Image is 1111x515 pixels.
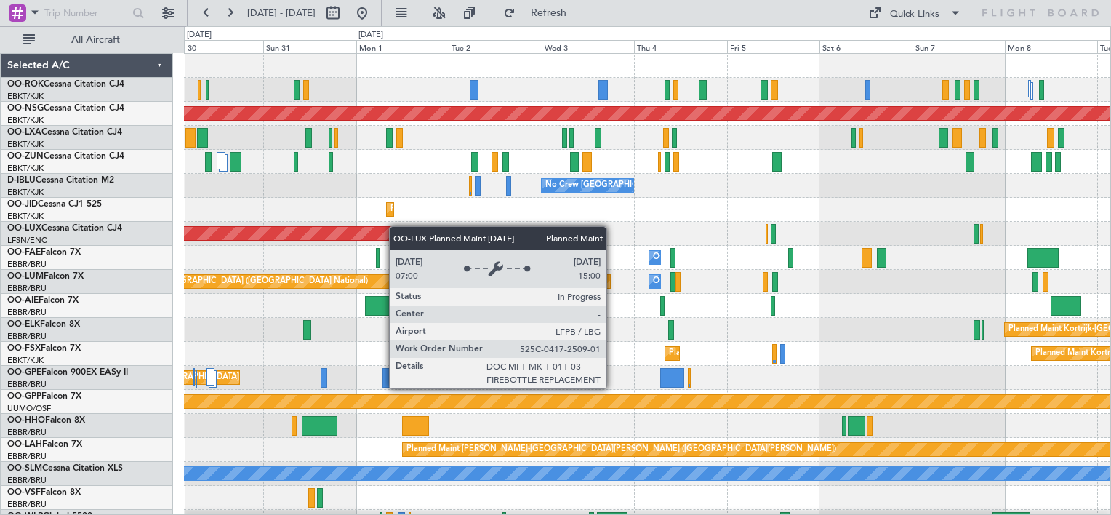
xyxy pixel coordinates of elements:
[913,40,1005,53] div: Sun 7
[7,187,44,198] a: EBKT/KJK
[358,29,383,41] div: [DATE]
[890,7,939,22] div: Quick Links
[7,224,41,233] span: OO-LUX
[402,295,631,316] div: Planned Maint [GEOGRAPHIC_DATA] ([GEOGRAPHIC_DATA])
[819,40,912,53] div: Sat 6
[7,80,124,89] a: OO-ROKCessna Citation CJ4
[7,211,44,222] a: EBKT/KJK
[7,235,47,246] a: LFSN/ENC
[7,152,44,161] span: OO-ZUN
[727,40,819,53] div: Fri 5
[653,247,752,268] div: Owner Melsbroek Air Base
[7,283,47,294] a: EBBR/BRU
[7,499,47,510] a: EBBR/BRU
[263,40,356,53] div: Sun 31
[7,440,42,449] span: OO-LAH
[390,199,560,220] div: Planned Maint Kortrijk-[GEOGRAPHIC_DATA]
[7,224,122,233] a: OO-LUXCessna Citation CJ4
[44,2,128,24] input: Trip Number
[7,272,44,281] span: OO-LUM
[7,451,47,462] a: EBBR/BRU
[7,91,44,102] a: EBKT/KJK
[7,200,102,209] a: OO-JIDCessna CJ1 525
[7,176,114,185] a: D-IBLUCessna Citation M2
[7,344,41,353] span: OO-FSX
[7,80,44,89] span: OO-ROK
[7,104,44,113] span: OO-NSG
[7,392,81,401] a: OO-GPPFalcon 7X
[7,320,40,329] span: OO-ELK
[7,176,36,185] span: D-IBLU
[356,40,449,53] div: Mon 1
[7,259,47,270] a: EBBR/BRU
[7,464,123,473] a: OO-SLMCessna Citation XLS
[634,40,726,53] div: Thu 4
[105,271,368,292] div: Planned Maint [GEOGRAPHIC_DATA] ([GEOGRAPHIC_DATA] National)
[16,28,158,52] button: All Aircraft
[7,152,124,161] a: OO-ZUNCessna Citation CJ4
[7,272,84,281] a: OO-LUMFalcon 7X
[7,368,128,377] a: OO-GPEFalcon 900EX EASy II
[7,427,47,438] a: EBBR/BRU
[187,29,212,41] div: [DATE]
[406,439,836,460] div: Planned Maint [PERSON_NAME]-[GEOGRAPHIC_DATA][PERSON_NAME] ([GEOGRAPHIC_DATA][PERSON_NAME])
[7,248,81,257] a: OO-FAEFalcon 7X
[7,163,44,174] a: EBKT/KJK
[7,307,47,318] a: EBBR/BRU
[449,40,541,53] div: Tue 2
[7,200,38,209] span: OO-JID
[7,331,47,342] a: EBBR/BRU
[7,128,122,137] a: OO-LXACessna Citation CJ4
[7,344,81,353] a: OO-FSXFalcon 7X
[7,464,42,473] span: OO-SLM
[7,248,41,257] span: OO-FAE
[7,440,82,449] a: OO-LAHFalcon 7X
[518,8,579,18] span: Refresh
[7,139,44,150] a: EBKT/KJK
[7,416,85,425] a: OO-HHOFalcon 8X
[7,355,44,366] a: EBKT/KJK
[7,128,41,137] span: OO-LXA
[7,488,81,497] a: OO-VSFFalcon 8X
[7,475,47,486] a: EBBR/BRU
[7,368,41,377] span: OO-GPE
[247,7,316,20] span: [DATE] - [DATE]
[669,343,838,364] div: Planned Maint Kortrijk-[GEOGRAPHIC_DATA]
[497,1,584,25] button: Refresh
[7,296,39,305] span: OO-AIE
[653,271,752,292] div: Owner Melsbroek Air Base
[7,115,44,126] a: EBKT/KJK
[7,392,41,401] span: OO-GPP
[1005,40,1097,53] div: Mon 8
[7,403,51,414] a: UUMO/OSF
[7,488,41,497] span: OO-VSF
[7,296,79,305] a: OO-AIEFalcon 7X
[545,175,789,196] div: No Crew [GEOGRAPHIC_DATA] ([GEOGRAPHIC_DATA] National)
[7,379,47,390] a: EBBR/BRU
[542,40,634,53] div: Wed 3
[7,416,45,425] span: OO-HHO
[7,104,124,113] a: OO-NSGCessna Citation CJ4
[38,35,153,45] span: All Aircraft
[7,320,80,329] a: OO-ELKFalcon 8X
[171,40,263,53] div: Sat 30
[861,1,968,25] button: Quick Links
